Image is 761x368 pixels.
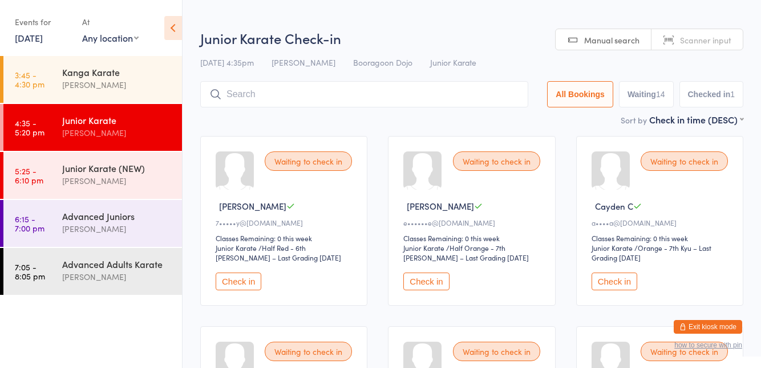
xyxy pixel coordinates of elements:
[3,152,182,199] a: 5:25 -6:10 pmJunior Karate (NEW)[PERSON_NAME]
[592,273,637,290] button: Check in
[641,342,728,361] div: Waiting to check in
[200,81,528,107] input: Search
[216,273,261,290] button: Check in
[15,166,43,185] time: 5:25 - 6:10 pm
[216,218,355,227] div: 7•••••y@[DOMAIN_NAME]
[3,104,182,151] a: 4:35 -5:20 pmJunior Karate[PERSON_NAME]
[649,113,743,126] div: Check in time (DESC)
[62,126,172,139] div: [PERSON_NAME]
[403,233,543,243] div: Classes Remaining: 0 this week
[3,248,182,295] a: 7:05 -8:05 pmAdvanced Adults Karate[PERSON_NAME]
[62,210,172,222] div: Advanced Juniors
[547,81,613,107] button: All Bookings
[680,34,731,46] span: Scanner input
[15,70,44,89] time: 3:45 - 4:30 pm
[62,222,172,235] div: [PERSON_NAME]
[592,243,711,262] span: / Orange - 7th Kyu – Last Grading [DATE]
[674,320,742,334] button: Exit kiosk mode
[62,66,172,78] div: Kanga Karate
[592,243,633,253] div: Junior Karate
[656,90,665,99] div: 14
[216,243,257,253] div: Junior Karate
[453,151,540,171] div: Waiting to check in
[674,341,742,349] button: how to secure with pin
[3,56,182,103] a: 3:45 -4:30 pmKanga Karate[PERSON_NAME]
[403,243,529,262] span: / Half Orange - 7th [PERSON_NAME] – Last Grading [DATE]
[430,57,476,68] span: Junior Karate
[62,270,172,283] div: [PERSON_NAME]
[219,200,286,212] span: [PERSON_NAME]
[679,81,744,107] button: Checked in1
[265,151,352,171] div: Waiting to check in
[62,162,172,174] div: Junior Karate (NEW)
[62,78,172,91] div: [PERSON_NAME]
[265,342,352,361] div: Waiting to check in
[200,57,254,68] span: [DATE] 4:35pm
[621,114,647,126] label: Sort by
[592,233,731,243] div: Classes Remaining: 0 this week
[272,57,335,68] span: [PERSON_NAME]
[641,151,728,171] div: Waiting to check in
[216,233,355,243] div: Classes Remaining: 0 this week
[403,273,449,290] button: Check in
[15,214,44,233] time: 6:15 - 7:00 pm
[15,118,44,137] time: 4:35 - 5:20 pm
[62,258,172,270] div: Advanced Adults Karate
[595,200,633,212] span: Cayden C
[584,34,639,46] span: Manual search
[730,90,735,99] div: 1
[592,218,731,227] div: a••••a@[DOMAIN_NAME]
[62,174,172,187] div: [PERSON_NAME]
[403,218,543,227] div: e••••••e@[DOMAIN_NAME]
[62,114,172,126] div: Junior Karate
[15,13,71,31] div: Events for
[82,31,139,44] div: Any location
[15,31,43,44] a: [DATE]
[453,342,540,361] div: Waiting to check in
[403,243,444,253] div: Junior Karate
[200,29,743,47] h2: Junior Karate Check-in
[216,243,341,262] span: / Half Red - 6th [PERSON_NAME] – Last Grading [DATE]
[15,262,45,281] time: 7:05 - 8:05 pm
[619,81,674,107] button: Waiting14
[407,200,474,212] span: [PERSON_NAME]
[3,200,182,247] a: 6:15 -7:00 pmAdvanced Juniors[PERSON_NAME]
[353,57,412,68] span: Booragoon Dojo
[82,13,139,31] div: At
